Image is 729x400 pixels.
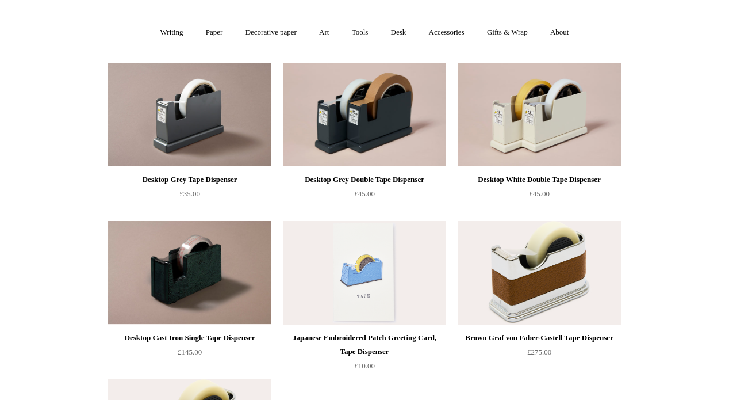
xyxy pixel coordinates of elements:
[461,331,618,345] div: Brown Graf von Faber-Castell Tape Dispenser
[150,17,194,48] a: Writing
[458,221,621,325] a: Brown Graf von Faber-Castell Tape Dispenser Brown Graf von Faber-Castell Tape Dispenser
[309,17,339,48] a: Art
[342,17,379,48] a: Tools
[235,17,307,48] a: Decorative paper
[179,189,200,198] span: £35.00
[354,189,375,198] span: £45.00
[458,63,621,166] a: Desktop White Double Tape Dispenser Desktop White Double Tape Dispenser
[458,173,621,220] a: Desktop White Double Tape Dispenser £45.00
[108,63,271,166] img: Desktop Grey Tape Dispenser
[419,17,475,48] a: Accessories
[529,189,550,198] span: £45.00
[458,63,621,166] img: Desktop White Double Tape Dispenser
[461,173,618,186] div: Desktop White Double Tape Dispenser
[111,173,268,186] div: Desktop Grey Tape Dispenser
[283,63,446,166] a: Desktop Grey Double Tape Dispenser Desktop Grey Double Tape Dispenser
[458,331,621,378] a: Brown Graf von Faber-Castell Tape Dispenser £275.00
[283,63,446,166] img: Desktop Grey Double Tape Dispenser
[108,173,271,220] a: Desktop Grey Tape Dispenser £35.00
[527,348,551,356] span: £275.00
[381,17,417,48] a: Desk
[178,348,202,356] span: £145.00
[286,331,443,359] div: Japanese Embroidered Patch Greeting Card, Tape Dispenser
[283,173,446,220] a: Desktop Grey Double Tape Dispenser £45.00
[477,17,538,48] a: Gifts & Wrap
[108,221,271,325] a: Desktop Cast Iron Single Tape Dispenser Desktop Cast Iron Single Tape Dispenser
[195,17,233,48] a: Paper
[108,63,271,166] a: Desktop Grey Tape Dispenser Desktop Grey Tape Dispenser
[108,331,271,378] a: Desktop Cast Iron Single Tape Dispenser £145.00
[283,221,446,325] a: Japanese Embroidered Patch Greeting Card, Tape Dispenser Japanese Embroidered Patch Greeting Card...
[111,331,268,345] div: Desktop Cast Iron Single Tape Dispenser
[283,221,446,325] img: Japanese Embroidered Patch Greeting Card, Tape Dispenser
[354,361,375,370] span: £10.00
[458,221,621,325] img: Brown Graf von Faber-Castell Tape Dispenser
[540,17,580,48] a: About
[286,173,443,186] div: Desktop Grey Double Tape Dispenser
[283,331,446,378] a: Japanese Embroidered Patch Greeting Card, Tape Dispenser £10.00
[108,221,271,325] img: Desktop Cast Iron Single Tape Dispenser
